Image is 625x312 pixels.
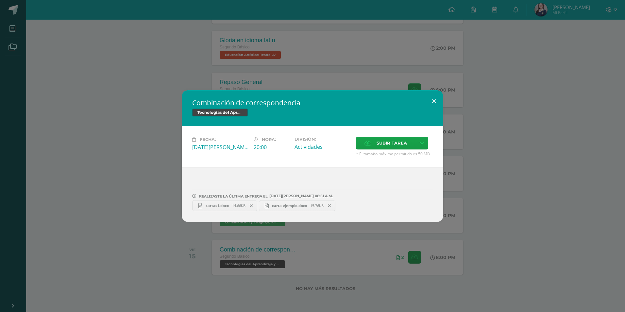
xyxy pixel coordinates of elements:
[295,137,351,142] label: División:
[262,137,276,142] span: Hora:
[295,143,351,150] div: Actividades
[425,90,443,113] button: Close (Esc)
[192,144,248,151] div: [DATE][PERSON_NAME]
[202,203,232,208] span: cartas1.docx
[324,202,335,209] span: Remover entrega
[192,98,433,107] h2: Combinación de correspondencia
[232,203,245,208] span: 14.66KB
[356,151,433,157] span: * El tamaño máximo permitido es 50 MB
[199,194,268,199] span: REALIZASTE LA ÚLTIMA ENTREGA EL
[246,202,257,209] span: Remover entrega
[254,144,289,151] div: 20:00
[310,203,324,208] span: 15.76KB
[192,200,257,211] a: cartas1.docx 14.66KB
[377,137,407,149] span: Subir tarea
[200,137,216,142] span: Fecha:
[259,200,336,211] a: carta ejemplo.docx 15.76KB
[192,109,248,116] span: Tecnologías del Aprendizaje y la Comunicación
[269,203,310,208] span: carta ejemplo.docx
